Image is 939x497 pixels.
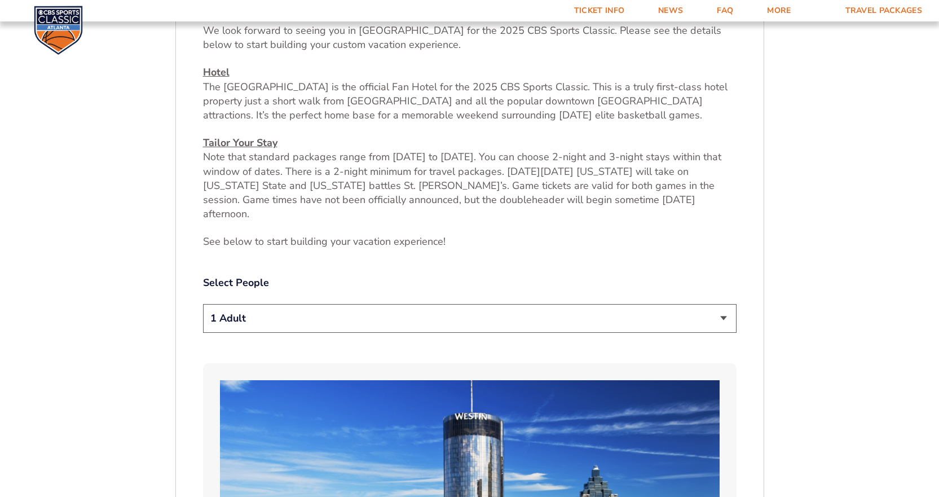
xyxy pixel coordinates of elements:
p: We look forward to seeing you in [GEOGRAPHIC_DATA] for the 2025 CBS Sports Classic. Please see th... [203,24,737,52]
u: Hotel [203,65,230,79]
p: The [GEOGRAPHIC_DATA] is the official Fan Hotel for the 2025 CBS Sports Classic. This is a truly ... [203,65,737,122]
u: Tailor Your Stay [203,136,277,149]
p: Note that standard packages range from [DATE] to [DATE]. You can choose 2-night and 3-night stays... [203,136,737,221]
label: Select People [203,276,737,290]
p: See below to start building your vacation experience! [203,235,737,249]
img: CBS Sports Classic [34,6,83,55]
